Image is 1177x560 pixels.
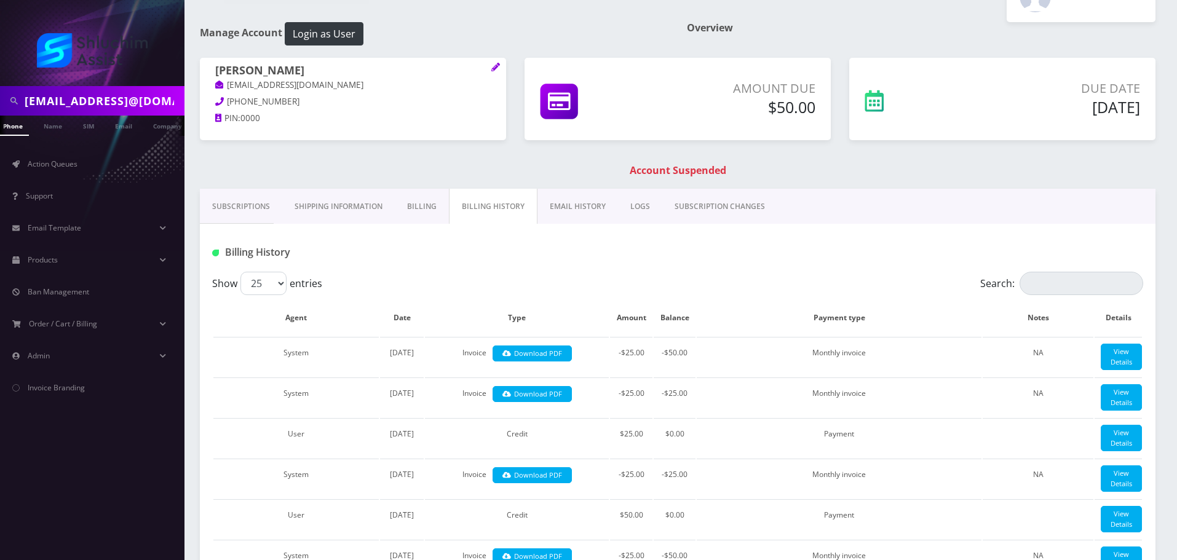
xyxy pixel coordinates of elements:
a: [EMAIL_ADDRESS][DOMAIN_NAME] [215,79,363,92]
td: NA [983,337,1093,376]
span: [DATE] [390,347,414,358]
td: System [213,337,379,376]
a: View Details [1101,425,1142,451]
a: EMAIL HISTORY [537,189,618,224]
a: View Details [1101,506,1142,532]
td: Credit [425,499,609,538]
td: User [213,418,379,457]
a: Download PDF [493,386,572,403]
a: Billing History [449,189,537,224]
th: Date [380,300,424,336]
h1: [PERSON_NAME] [215,64,491,79]
td: -$25.00 [654,377,695,417]
h1: Manage Account [200,22,668,45]
td: -$25.00 [610,337,652,376]
td: Invoice [425,377,609,417]
button: Login as User [285,22,363,45]
td: Credit [425,418,609,457]
h1: Account Suspended [203,165,1152,176]
span: Action Queues [28,159,77,169]
td: Invoice [425,459,609,498]
span: Order / Cart / Billing [29,318,97,329]
span: Admin [28,350,50,361]
span: Support [26,191,53,201]
th: Agent [213,300,379,336]
span: [DATE] [390,388,414,398]
a: Download PDF [493,345,572,362]
span: [DATE] [390,428,414,439]
a: Email [109,116,138,135]
span: [DATE] [390,510,414,520]
select: Showentries [240,272,287,295]
th: Amount [610,300,652,336]
label: Show entries [212,272,322,295]
span: [PHONE_NUMBER] [227,96,299,107]
p: Due Date [962,79,1140,98]
td: $0.00 [654,499,695,538]
th: Type [425,300,609,336]
td: -$25.00 [610,377,652,417]
input: Search: [1020,272,1143,295]
td: $0.00 [654,418,695,457]
td: Monthly invoice [697,337,981,376]
a: View Details [1101,384,1142,411]
td: -$50.00 [654,337,695,376]
a: Subscriptions [200,189,282,224]
a: Billing [395,189,449,224]
h1: Billing History [212,246,510,258]
td: User [213,499,379,538]
a: View Details [1101,344,1142,370]
a: Download PDF [493,467,572,484]
a: PIN: [215,112,240,125]
h5: $50.00 [662,98,815,116]
input: Search in Company [25,89,181,112]
span: Email Template [28,223,81,233]
td: $25.00 [610,418,652,457]
a: Shipping Information [282,189,395,224]
a: SUBSCRIPTION CHANGES [662,189,777,224]
td: System [213,377,379,417]
td: Payment [697,418,981,457]
a: LOGS [618,189,662,224]
h5: [DATE] [962,98,1140,116]
span: [DATE] [390,469,414,479]
td: System [213,459,379,498]
td: Invoice [425,337,609,376]
img: Shluchim Assist [37,33,148,68]
th: Balance [654,300,695,336]
a: View Details [1101,465,1142,492]
td: Payment [697,499,981,538]
a: SIM [77,116,100,135]
a: Login as User [282,26,363,39]
span: Invoice Branding [28,382,85,393]
td: Monthly invoice [697,459,981,498]
td: NA [983,459,1093,498]
td: -$25.00 [610,459,652,498]
a: Company [147,116,188,135]
h1: Overview [687,22,1155,34]
td: -$25.00 [654,459,695,498]
th: Details [1095,300,1142,336]
p: Amount Due [662,79,815,98]
td: Monthly invoice [697,377,981,417]
span: 0000 [240,112,260,124]
th: Payment type [697,300,981,336]
span: Products [28,254,58,265]
span: Ban Management [28,286,89,297]
th: Notes [983,300,1093,336]
label: Search: [980,272,1143,295]
td: $50.00 [610,499,652,538]
td: NA [983,377,1093,417]
a: Name [38,116,68,135]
